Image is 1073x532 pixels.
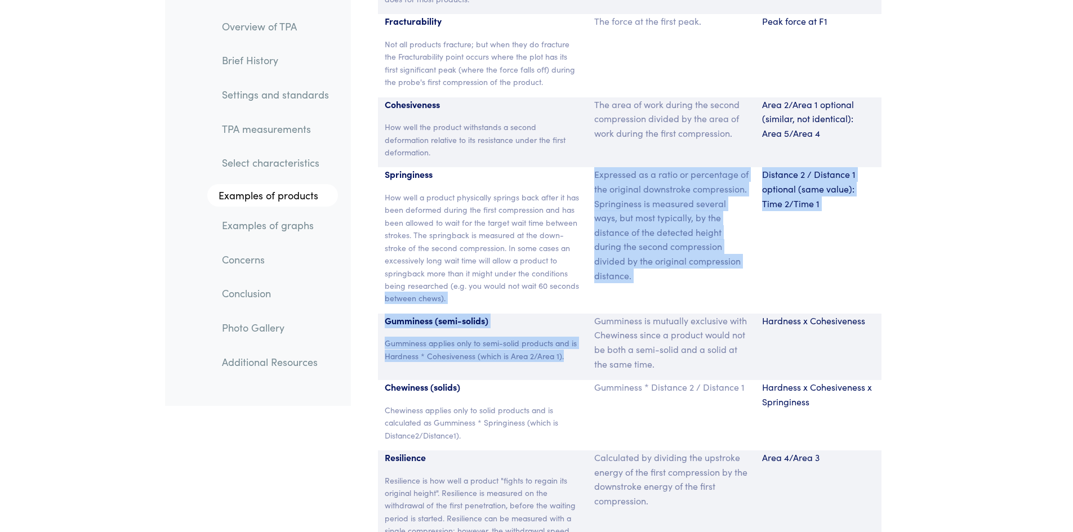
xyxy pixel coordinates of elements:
[762,97,875,141] p: Area 2/Area 1 optional (similar, not identical): Area 5/Area 4
[594,97,749,141] p: The area of work during the second compression divided by the area of work during the first compr...
[385,120,581,158] p: How well the product withstands a second deformation relative to its resistance under the first d...
[213,315,338,341] a: Photo Gallery
[762,167,875,211] p: Distance 2 / Distance 1 optional (same value): Time 2/Time 1
[385,314,581,328] p: Gumminess (semi-solids)
[385,450,581,465] p: Resilience
[762,380,875,409] p: Hardness x Cohesiveness x Springiness
[594,380,749,395] p: Gumminess * Distance 2 / Distance 1
[594,314,749,371] p: Gumminess is mutually exclusive with Chewiness since a product would not be both a semi-solid and...
[762,314,875,328] p: Hardness x Cohesiveness
[385,38,581,88] p: Not all products fracture; but when they do fracture the Fracturability point occurs where the pl...
[385,404,581,441] p: Chewiness applies only to solid products and is calculated as Gumminess * Springiness (which is D...
[213,14,338,39] a: Overview of TPA
[213,212,338,238] a: Examples of graphs
[213,116,338,142] a: TPA measurements
[385,97,581,112] p: Cohesiveness
[213,150,338,176] a: Select characteristics
[385,380,581,395] p: Chewiness (solids)
[385,191,581,305] p: How well a product physically springs back after it has been deformed during the first compressio...
[213,82,338,108] a: Settings and standards
[594,450,749,508] p: Calculated by dividing the upstroke energy of the first compression by the downstroke energy of t...
[213,247,338,272] a: Concerns
[385,337,581,362] p: Gumminess applies only to semi-solid products and is Hardness * Cohesiveness (which is Area 2/Are...
[385,167,581,182] p: Springiness
[213,281,338,307] a: Conclusion
[594,14,749,29] p: The force at the first peak.
[762,450,875,465] p: Area 4/Area 3
[207,185,338,207] a: Examples of products
[213,349,338,375] a: Additional Resources
[762,14,875,29] p: Peak force at F1
[385,14,581,29] p: Fracturability
[594,167,749,283] p: Expressed as a ratio or percentage of the original downstroke compression. Springiness is measure...
[213,48,338,74] a: Brief History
